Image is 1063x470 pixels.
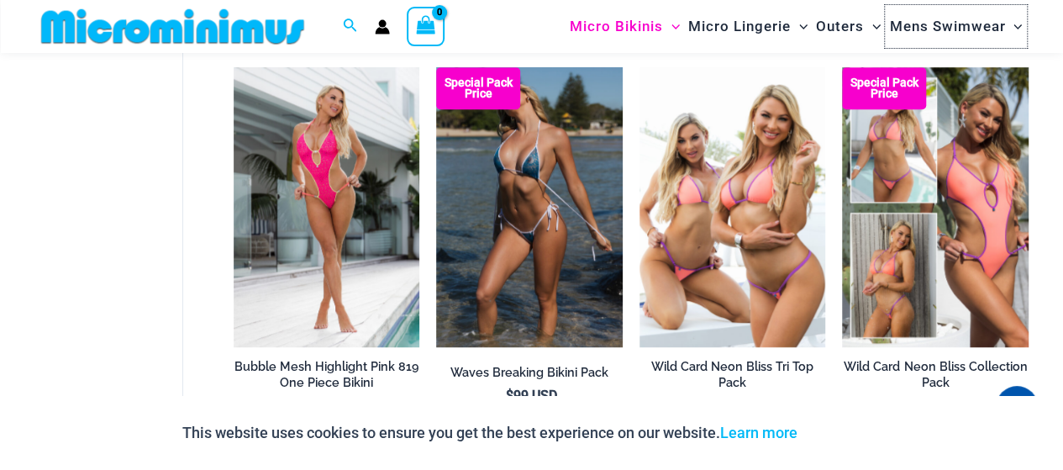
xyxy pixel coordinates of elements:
[889,5,1005,48] span: Mens Swimwear
[688,5,791,48] span: Micro Lingerie
[842,77,926,99] b: Special Pack Price
[639,67,826,346] a: Wild Card Neon Bliss Tri Top PackWild Card Neon Bliss Tri Top Pack BWild Card Neon Bliss Tri Top ...
[563,3,1029,50] nav: Site Navigation
[506,388,557,404] bdi: 99 USD
[506,388,513,404] span: $
[234,359,420,390] h2: Bubble Mesh Highlight Pink 819 One Piece Bikini
[34,8,311,45] img: MM SHOP LOGO FLAT
[436,365,623,381] h2: Waves Breaking Bikini Pack
[639,359,826,397] a: Wild Card Neon Bliss Tri Top Pack
[343,16,358,37] a: Search icon link
[885,5,1026,48] a: Mens SwimwearMenu ToggleMenu Toggle
[684,5,812,48] a: Micro LingerieMenu ToggleMenu Toggle
[639,67,826,346] img: Wild Card Neon Bliss Tri Top Pack
[436,67,623,346] img: Waves Breaking Ocean 312 Top 456 Bottom 08
[842,359,1029,390] h2: Wild Card Neon Bliss Collection Pack
[375,19,390,34] a: Account icon link
[436,67,623,346] a: Waves Breaking Ocean 312 Top 456 Bottom 08 Waves Breaking Ocean 312 Top 456 Bottom 04Waves Breaki...
[1005,5,1022,48] span: Menu Toggle
[812,5,885,48] a: OutersMenu ToggleMenu Toggle
[663,5,680,48] span: Menu Toggle
[791,5,808,48] span: Menu Toggle
[810,413,881,453] button: Accept
[436,77,520,99] b: Special Pack Price
[842,67,1029,346] img: Collection Pack (7)
[234,359,420,397] a: Bubble Mesh Highlight Pink 819 One Piece Bikini
[639,359,826,390] h2: Wild Card Neon Bliss Tri Top Pack
[407,7,445,45] a: View Shopping Cart, empty
[566,5,684,48] a: Micro BikinisMenu ToggleMenu Toggle
[842,359,1029,397] a: Wild Card Neon Bliss Collection Pack
[842,67,1029,346] a: Collection Pack (7) Collection Pack B (1)Collection Pack B (1)
[234,67,420,346] img: Bubble Mesh Highlight Pink 819 One Piece 01
[720,424,797,441] a: Learn more
[234,67,420,346] a: Bubble Mesh Highlight Pink 819 One Piece 01Bubble Mesh Highlight Pink 819 One Piece 03Bubble Mesh...
[182,420,797,446] p: This website uses cookies to ensure you get the best experience on our website.
[816,5,864,48] span: Outers
[570,5,663,48] span: Micro Bikinis
[864,5,881,48] span: Menu Toggle
[436,365,623,387] a: Waves Breaking Bikini Pack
